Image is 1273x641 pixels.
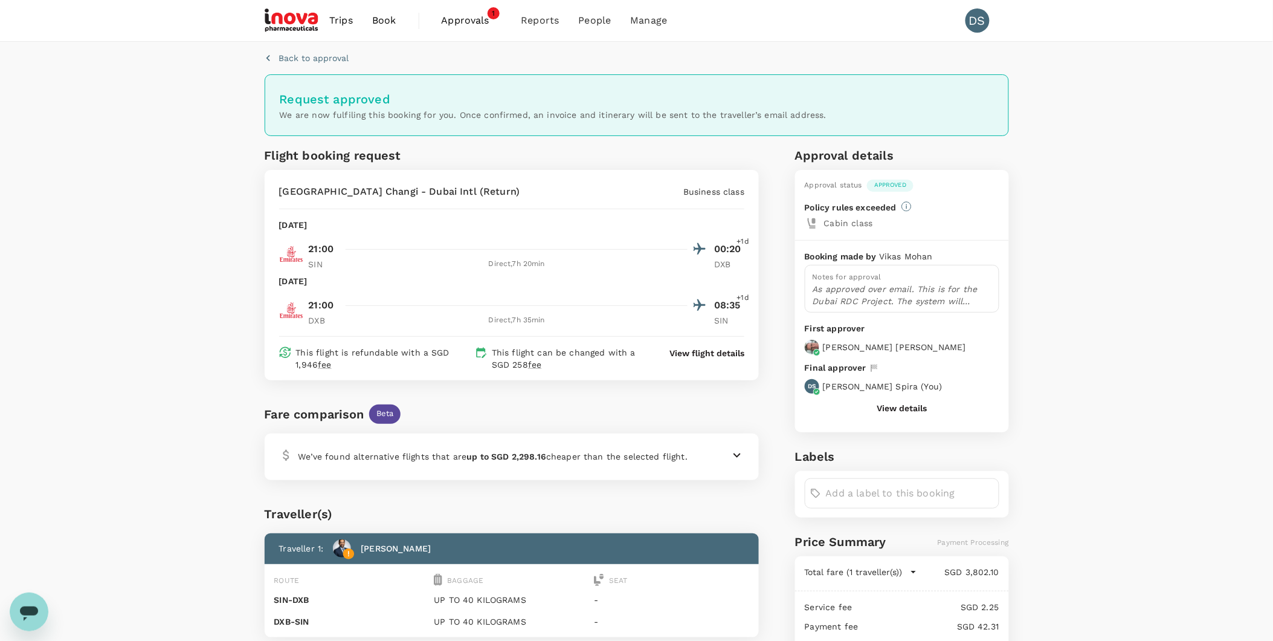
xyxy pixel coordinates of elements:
[279,542,324,555] p: Traveller 1 :
[609,576,628,585] span: Seat
[279,298,303,322] img: EK
[434,574,442,586] img: baggage-icon
[10,593,48,631] iframe: Button to launch messaging window
[309,298,334,313] p: 21:00
[826,484,994,503] input: Add a label to this booking
[265,405,364,424] div: Fare comparison
[805,620,859,633] p: Payment fee
[859,620,999,633] p: SGD 42.31
[274,594,430,606] p: SIN - DXB
[329,13,353,28] span: Trips
[594,616,749,628] p: -
[823,380,943,392] p: [PERSON_NAME] Spira ( You )
[434,594,589,606] p: UP TO 40 KILOGRAMS
[714,314,744,327] p: SIN
[521,13,559,28] span: Reports
[805,180,862,192] div: Approval status
[879,250,933,262] p: Vikas Mohan
[805,566,903,578] p: Total fare (1 traveller(s))
[372,13,396,28] span: Book
[434,616,589,628] p: UP TO 40 KILOGRAMS
[492,347,646,371] p: This flight can be changed with a SGD 258
[877,403,927,413] button: View details
[917,566,999,578] p: SGD 3,802.10
[805,601,852,613] p: Service fee
[280,89,994,109] h6: Request approved
[279,184,520,199] p: [GEOGRAPHIC_DATA] Changi - Dubai Intl (Return)
[274,616,430,628] p: DXB - SIN
[442,13,502,28] span: Approvals
[447,576,483,585] span: Baggage
[361,542,431,555] p: [PERSON_NAME]
[265,7,320,34] img: iNova Pharmaceuticals
[823,341,966,353] p: [PERSON_NAME] [PERSON_NAME]
[805,201,897,213] p: Policy rules exceeded
[369,408,401,420] span: Beta
[467,452,547,461] b: up to SGD 2,298.16
[795,146,1009,165] h6: Approval details
[714,298,744,313] p: 08:35
[594,594,749,606] p: -
[274,576,300,585] span: Route
[824,217,999,229] p: Cabin class
[279,242,303,266] img: EK
[280,109,994,121] p: We are now fulfiling this booking for you. Once confirmed, an invoice and itinerary will be sent ...
[938,538,1009,547] span: Payment Processing
[265,504,759,524] div: Traveller(s)
[528,360,541,369] span: fee
[669,347,744,359] button: View flight details
[265,146,509,165] h6: Flight booking request
[346,314,688,327] div: Direct , 7h 35min
[630,13,667,28] span: Manage
[594,574,604,586] img: seat-icon
[813,283,991,307] p: As approved over email. This is for the Dubai RDC Project. The system will trigger an approval as...
[805,362,866,374] p: Final approver
[279,275,308,287] p: [DATE]
[279,219,308,231] p: [DATE]
[965,8,990,33] div: DS
[296,347,470,371] p: This flight is refundable with a SGD 1,946
[579,13,611,28] span: People
[795,532,886,552] h6: Price Summary
[808,382,816,391] p: DS
[805,340,819,354] img: avatar-679729af9386b.jpeg
[346,258,688,270] div: Direct , 7h 20min
[488,7,500,19] span: 1
[265,52,349,64] button: Back to approval
[318,360,331,369] span: fee
[795,447,1009,466] h6: Labels
[805,566,917,578] button: Total fare (1 traveller(s))
[683,186,744,198] p: Business class
[279,52,349,64] p: Back to approval
[309,258,339,270] p: SIN
[309,242,334,256] p: 21:00
[867,181,914,189] span: Approved
[714,258,744,270] p: DXB
[805,250,879,262] p: Booking made by
[309,314,339,327] p: DXB
[813,273,881,281] span: Notes for approval
[333,539,351,558] img: avatar-68d3a3da21b8c.png
[298,451,688,463] p: We’ve found alternative flights that are cheaper than the selected flight.
[714,242,744,256] p: 00:20
[737,292,749,304] span: +1d
[737,236,749,248] span: +1d
[805,322,999,335] p: First approver
[852,601,999,613] p: SGD 2.25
